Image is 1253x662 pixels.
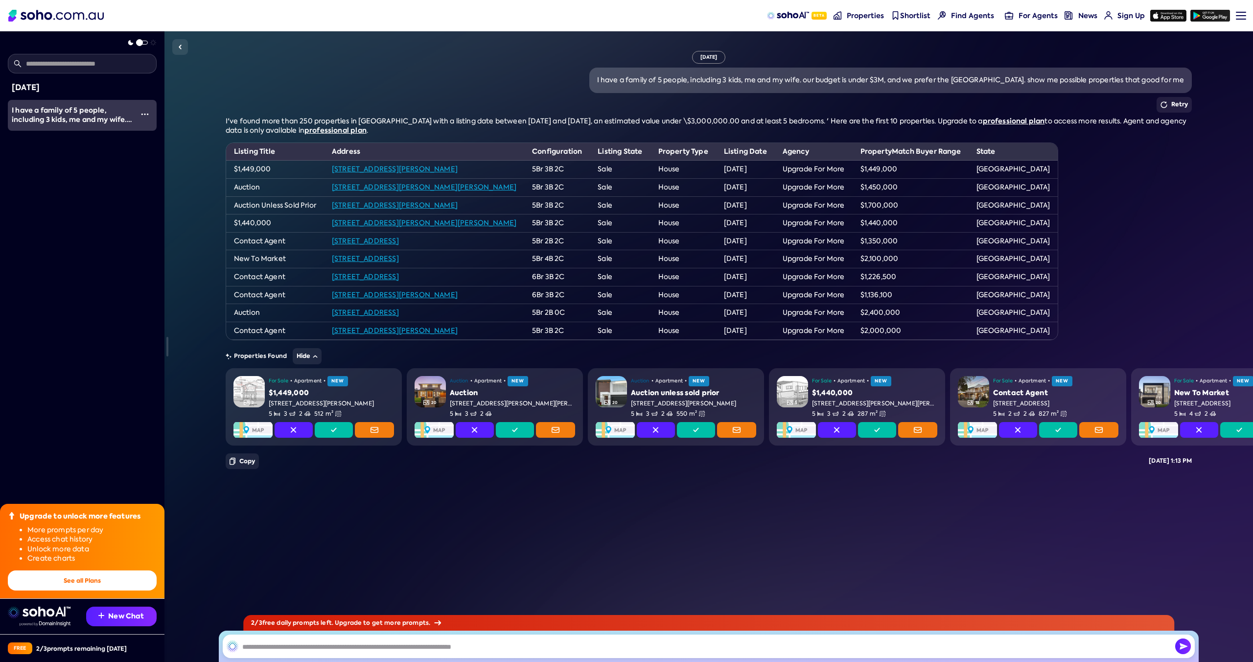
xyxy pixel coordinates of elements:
[775,214,853,233] td: Upgrade For More
[1210,411,1216,417] img: Carspots
[290,377,292,385] span: •
[716,250,775,268] td: [DATE]
[853,268,969,286] td: $1,226,500
[1019,11,1058,21] span: For Agents
[777,376,808,407] img: Property
[769,368,945,446] a: PropertyGallery Icon5For Sale•Apartment•NEW$1,440,000[STREET_ADDRESS][PERSON_NAME][PERSON_NAME]5B...
[590,232,650,250] td: Sale
[226,368,402,446] a: PropertyGallery Icon2For Sale•Apartment•NEW$1,449,000[STREET_ADDRESS][PERSON_NAME]5Bedrooms3Bathr...
[332,218,516,227] a: [STREET_ADDRESS][PERSON_NAME][PERSON_NAME]
[636,411,642,417] img: Bedrooms
[834,11,842,20] img: properties-nav icon
[812,388,937,398] div: $1,440,000
[174,41,186,53] img: Sidebar toggle icon
[650,214,716,233] td: House
[650,143,716,161] th: Property Type
[227,640,238,652] img: SohoAI logo black
[1014,411,1020,417] img: Bathrooms
[1160,101,1167,108] img: Retry icon
[299,410,310,418] span: 2
[226,214,324,233] td: $1,440,000
[1117,11,1145,21] span: Sign Up
[332,254,399,263] a: [STREET_ADDRESS]
[274,411,280,417] img: Bedrooms
[631,410,642,418] span: 5
[993,410,1004,418] span: 5
[775,143,853,161] th: Agency
[958,422,997,438] img: Map
[646,410,657,418] span: 3
[969,286,1058,304] td: [GEOGRAPHIC_DATA]
[1065,11,1073,20] img: news-nav icon
[1175,638,1191,654] button: Send
[226,322,324,340] td: Contact Agent
[900,11,930,21] span: Shortlist
[812,377,832,385] span: For Sale
[226,143,324,161] th: Listing Title
[226,161,324,179] td: $1,449,000
[969,250,1058,268] td: [GEOGRAPHIC_DATA]
[415,376,446,407] img: Property
[853,161,969,179] td: $1,449,000
[650,196,716,214] td: House
[524,322,590,340] td: 5Br 3B 2C
[969,143,1058,161] th: State
[1175,638,1191,654] img: Send icon
[993,388,1118,398] div: Contact Agent
[969,178,1058,196] td: [GEOGRAPHIC_DATA]
[1180,411,1185,417] img: Bedrooms
[226,250,324,268] td: New To Market
[8,642,32,654] div: Free
[508,376,528,386] span: NEW
[775,286,853,304] td: Upgrade For More
[269,410,280,418] span: 5
[993,377,1013,385] span: For Sale
[590,250,650,268] td: Sale
[685,377,687,385] span: •
[524,214,590,233] td: 5Br 3B 2C
[332,236,399,245] a: [STREET_ADDRESS]
[650,178,716,196] td: House
[233,376,265,407] img: Property
[1023,410,1035,418] span: 2
[716,268,775,286] td: [DATE]
[716,286,775,304] td: [DATE]
[650,322,716,340] td: House
[651,411,657,417] img: Bathrooms
[1200,377,1227,385] span: Apartment
[269,377,288,385] span: For Sale
[27,554,157,564] li: Create charts
[450,388,575,398] div: Auction
[853,178,969,196] td: $1,450,000
[1229,377,1231,385] span: •
[1196,377,1198,385] span: •
[655,377,683,385] span: Apartment
[423,400,429,405] img: Gallery Icon
[1048,377,1050,385] span: •
[1174,410,1185,418] span: 5
[233,422,273,438] img: Map
[470,411,476,417] img: Bathrooms
[650,286,716,304] td: House
[8,512,16,520] img: Upgrade icon
[524,196,590,214] td: 5Br 3B 2C
[590,286,650,304] td: Sale
[367,126,368,135] span: .
[226,117,1187,135] span: to access more results. Agent and agency data is only available in
[842,410,854,418] span: 2
[590,143,650,161] th: Listing State
[833,411,838,417] img: Bathrooms
[969,196,1058,214] td: [GEOGRAPHIC_DATA]
[795,400,797,405] span: 5
[775,232,853,250] td: Upgrade For More
[1061,411,1067,417] img: Land size
[651,377,653,385] span: •
[470,377,472,385] span: •
[812,400,937,408] div: [STREET_ADDRESS][PERSON_NAME][PERSON_NAME]
[817,411,823,417] img: Bedrooms
[1104,11,1113,20] img: for-agents-nav icon
[716,322,775,340] td: [DATE]
[631,400,756,408] div: [STREET_ADDRESS][PERSON_NAME]
[716,143,775,161] th: Listing Date
[524,286,590,304] td: 6Br 3B 2C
